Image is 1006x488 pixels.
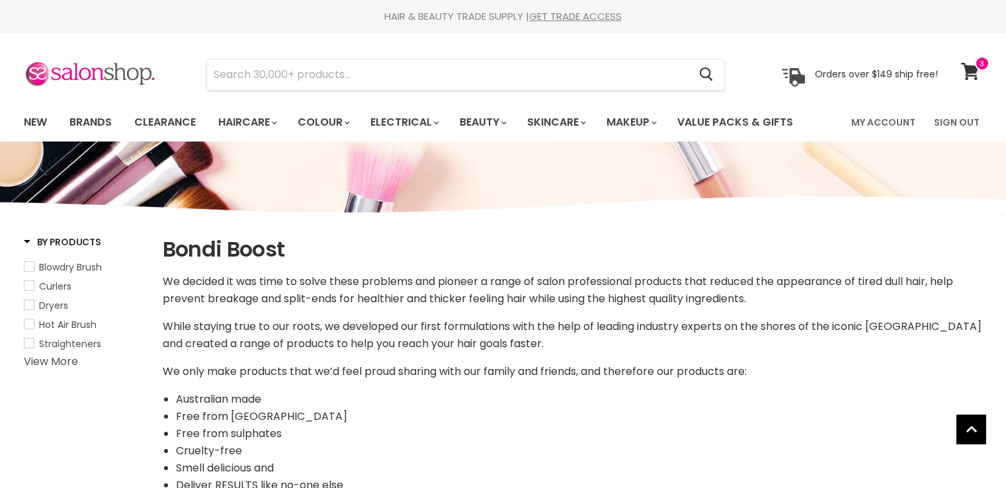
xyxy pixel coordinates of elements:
[24,317,146,332] a: Hot Air Brush
[529,9,622,23] a: GET TRADE ACCESS
[689,60,724,90] button: Search
[450,108,515,136] a: Beauty
[176,391,261,407] span: Australian made
[39,280,71,293] span: Curlers
[24,260,146,274] a: Blowdry Brush
[39,318,97,331] span: Hot Air Brush
[124,108,206,136] a: Clearance
[39,299,68,312] span: Dryers
[176,443,242,458] span: Cruelty-free
[667,108,803,136] a: Value Packs & Gifts
[163,273,983,307] p: We decided it was time to solve these problems and pioneer a range of salon professional products...
[843,108,923,136] a: My Account
[360,108,447,136] a: Electrical
[7,103,999,142] nav: Main
[24,354,78,369] a: View More
[208,108,285,136] a: Haircare
[207,60,689,90] input: Search
[176,426,282,441] span: Free from sulphates
[176,460,274,475] span: Smell delicious and
[14,103,823,142] ul: Main menu
[163,319,982,351] span: While staying true to our roots, we developed our first formulations with the help of leading ind...
[39,261,102,274] span: Blowdry Brush
[517,108,594,136] a: Skincare
[176,409,347,424] span: Free from [GEOGRAPHIC_DATA]
[7,10,999,23] div: HAIR & BEAUTY TRADE SUPPLY |
[288,108,358,136] a: Colour
[163,364,747,379] span: We only make products that we’d feel proud sharing with our family and friends, and therefore our...
[39,337,101,350] span: Straighteners
[926,108,987,136] a: Sign Out
[24,298,146,313] a: Dryers
[24,235,101,249] h3: By Products
[815,68,938,80] p: Orders over $149 ship free!
[14,108,57,136] a: New
[597,108,665,136] a: Makeup
[163,235,983,263] h1: Bondi Boost
[206,59,725,91] form: Product
[24,279,146,294] a: Curlers
[24,337,146,351] a: Straighteners
[60,108,122,136] a: Brands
